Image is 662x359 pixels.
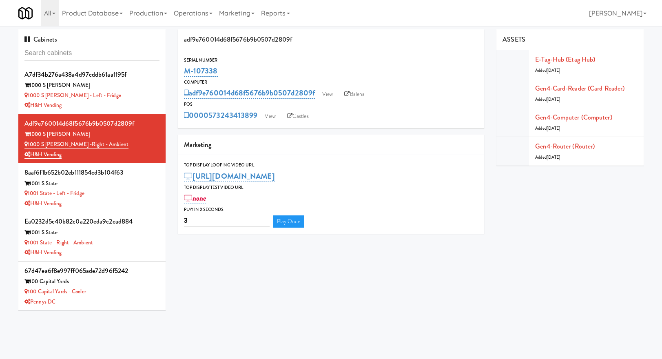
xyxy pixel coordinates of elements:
div: 1000 S [PERSON_NAME] [24,80,159,91]
li: a7df34b276a438a4d97cddb61aa1195f1000 S [PERSON_NAME] 1000 S [PERSON_NAME] - Left - FridgeH&H Vending [18,65,166,114]
a: H&H Vending [24,101,62,109]
li: 8aaf6f1b652b02eb111854cd3b104f631001 S State 1001 State - Left - FridgeH&H Vending [18,163,166,212]
div: Computer [184,78,478,86]
div: 1001 S State [24,228,159,238]
span: [DATE] [547,67,561,73]
div: 8aaf6f1b652b02eb111854cd3b104f63 [24,166,159,179]
a: 100 Capital Yards - Cooler [24,288,86,295]
a: Castles [283,110,313,122]
a: Pennys DC [24,298,55,306]
span: [DATE] [547,154,561,160]
a: none [184,193,206,204]
div: Play in X seconds [184,206,478,214]
li: 67d47ea6f8e997ff065ade72d96f5242100 Capital Yards 100 Capital Yards - CoolerPennys DC [18,261,166,310]
a: Play Once [273,215,304,228]
a: H&H Vending [24,151,62,159]
a: E-tag-hub (Etag Hub) [535,55,595,64]
div: Top Display Test Video Url [184,184,478,192]
span: Added [535,125,560,131]
span: Added [535,154,560,160]
a: View [261,110,279,122]
a: 1000 S [PERSON_NAME] - Left - Fridge [24,91,121,99]
span: [DATE] [547,125,561,131]
div: Top Display Looping Video Url [184,161,478,169]
a: View [318,88,337,100]
div: 100 Capital Yards [24,277,159,287]
a: Gen4-router (Router) [535,142,595,151]
span: Cabinets [24,35,57,44]
li: ea0232d5c40b82c0a220eda9c2ead8841001 S State 1001 State - Right - AmbientH&H Vending [18,212,166,261]
a: 1000 S [PERSON_NAME] -Right - Ambient [24,140,128,148]
div: 67d47ea6f8e997ff065ade72d96f5242 [24,265,159,277]
a: [URL][DOMAIN_NAME] [184,171,275,182]
a: 0000573243413899 [184,110,258,121]
span: Marketing [184,140,211,149]
li: adf9e760014d68f5676b9b0507d2809f1000 S [PERSON_NAME] 1000 S [PERSON_NAME] -Right - AmbientH&H Ven... [18,114,166,163]
span: ASSETS [503,35,525,44]
span: Added [535,67,560,73]
a: Balena [340,88,369,100]
a: 1001 State - Right - Ambient [24,239,93,246]
a: H&H Vending [24,248,62,256]
div: adf9e760014d68f5676b9b0507d2809f [24,117,159,130]
a: H&H Vending [24,199,62,207]
span: Added [535,96,560,102]
input: Search cabinets [24,46,159,61]
div: 1000 S [PERSON_NAME] [24,129,159,140]
a: 1001 State - Left - Fridge [24,189,84,197]
div: 1001 S State [24,179,159,189]
a: M-107338 [184,65,218,77]
div: ea0232d5c40b82c0a220eda9c2ead884 [24,215,159,228]
div: adf9e760014d68f5676b9b0507d2809f [178,29,485,50]
div: a7df34b276a438a4d97cddb61aa1195f [24,69,159,81]
img: Micromart [18,6,33,20]
a: Gen4-computer (Computer) [535,113,612,122]
div: Serial Number [184,56,478,64]
a: Gen4-card-reader (Card Reader) [535,84,624,93]
span: [DATE] [547,96,561,102]
div: POS [184,100,478,109]
a: adf9e760014d68f5676b9b0507d2809f [184,87,315,99]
